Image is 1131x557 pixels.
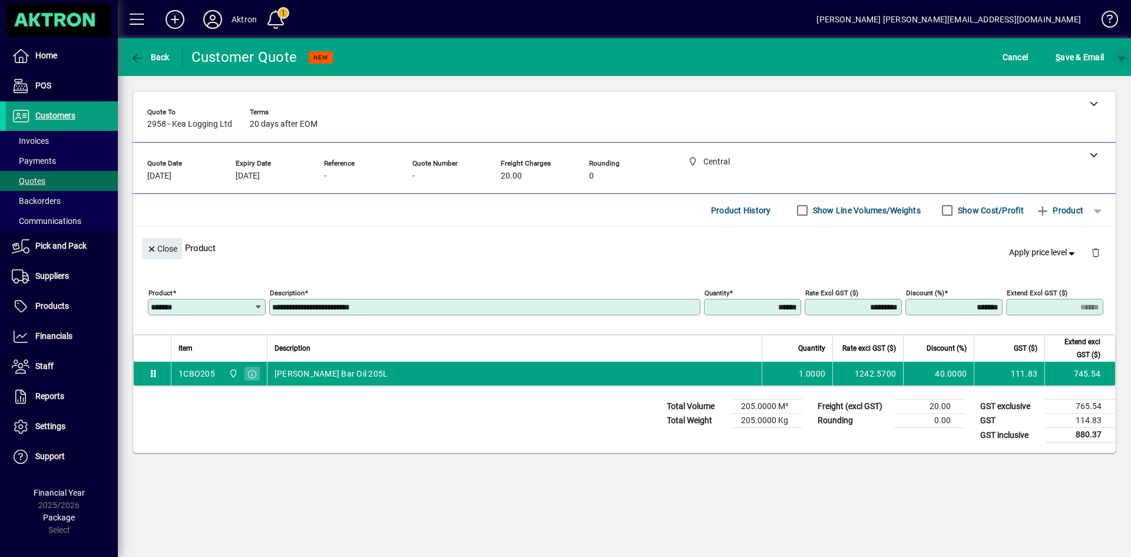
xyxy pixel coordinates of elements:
[324,172,326,181] span: -
[43,513,75,522] span: Package
[589,172,594,181] span: 0
[1036,201,1083,220] span: Product
[250,120,318,129] span: 20 days after EOM
[232,10,257,29] div: Aktron
[147,239,177,259] span: Close
[6,292,118,321] a: Products
[805,289,858,297] mat-label: Rate excl GST ($)
[12,176,45,186] span: Quotes
[35,301,69,311] span: Products
[178,368,215,380] div: 1CBO205
[35,391,64,401] span: Reports
[1007,289,1067,297] mat-label: Extend excl GST ($)
[35,51,57,60] span: Home
[798,342,825,355] span: Quantity
[732,414,802,428] td: 205.0000 Kg
[661,414,732,428] td: Total Weight
[974,400,1045,414] td: GST exclusive
[1004,242,1082,263] button: Apply price level
[275,368,388,380] span: [PERSON_NAME] Bar Oil 205L
[6,41,118,71] a: Home
[732,400,802,414] td: 205.0000 M³
[275,342,310,355] span: Description
[6,232,118,261] a: Pick and Pack
[816,10,1081,29] div: [PERSON_NAME] [PERSON_NAME][EMAIL_ADDRESS][DOMAIN_NAME]
[226,367,239,380] span: Central
[1082,247,1110,258] app-page-header-button: Delete
[1050,47,1110,68] button: Save & Email
[194,9,232,30] button: Profile
[118,47,183,68] app-page-header-button: Back
[191,48,297,67] div: Customer Quote
[6,412,118,441] a: Settings
[133,226,1116,269] div: Product
[313,54,328,61] span: NEW
[148,289,173,297] mat-label: Product
[974,362,1044,385] td: 111.83
[142,238,182,259] button: Close
[974,414,1045,428] td: GST
[12,216,81,226] span: Communications
[35,241,87,251] span: Pick and Pack
[412,172,415,181] span: -
[35,271,69,281] span: Suppliers
[130,52,170,62] span: Back
[1045,400,1116,414] td: 765.54
[501,172,522,181] span: 20.00
[127,47,173,68] button: Back
[12,136,49,146] span: Invoices
[12,196,61,206] span: Backorders
[147,120,232,129] span: 2958 - Kea Logging Ltd
[35,451,65,461] span: Support
[12,156,56,166] span: Payments
[1052,335,1100,361] span: Extend excl GST ($)
[1009,246,1077,259] span: Apply price level
[894,414,965,428] td: 0.00
[178,342,193,355] span: Item
[1056,52,1060,62] span: S
[842,342,896,355] span: Rate excl GST ($)
[6,171,118,191] a: Quotes
[799,368,826,380] span: 1.0000
[6,382,118,411] a: Reports
[6,211,118,231] a: Communications
[6,71,118,101] a: POS
[903,362,974,385] td: 40.0000
[6,322,118,351] a: Financials
[1030,200,1089,221] button: Product
[706,200,776,221] button: Product History
[35,361,54,371] span: Staff
[1045,428,1116,443] td: 880.37
[35,111,75,120] span: Customers
[927,342,967,355] span: Discount (%)
[139,243,185,253] app-page-header-button: Close
[811,205,921,216] label: Show Line Volumes/Weights
[894,400,965,414] td: 20.00
[1056,48,1104,67] span: ave & Email
[1045,414,1116,428] td: 114.83
[974,428,1045,443] td: GST inclusive
[1082,238,1110,266] button: Delete
[955,205,1024,216] label: Show Cost/Profit
[35,81,51,90] span: POS
[1003,48,1029,67] span: Cancel
[34,488,85,497] span: Financial Year
[156,9,194,30] button: Add
[711,201,771,220] span: Product History
[812,414,894,428] td: Rounding
[6,151,118,171] a: Payments
[1093,2,1116,41] a: Knowledge Base
[236,172,260,181] span: [DATE]
[6,131,118,151] a: Invoices
[6,262,118,291] a: Suppliers
[1044,362,1115,385] td: 745.54
[35,331,72,341] span: Financials
[147,172,171,181] span: [DATE]
[35,421,65,431] span: Settings
[6,352,118,381] a: Staff
[812,400,894,414] td: Freight (excl GST)
[270,289,305,297] mat-label: Description
[1014,342,1037,355] span: GST ($)
[6,442,118,472] a: Support
[840,368,896,380] div: 1242.5700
